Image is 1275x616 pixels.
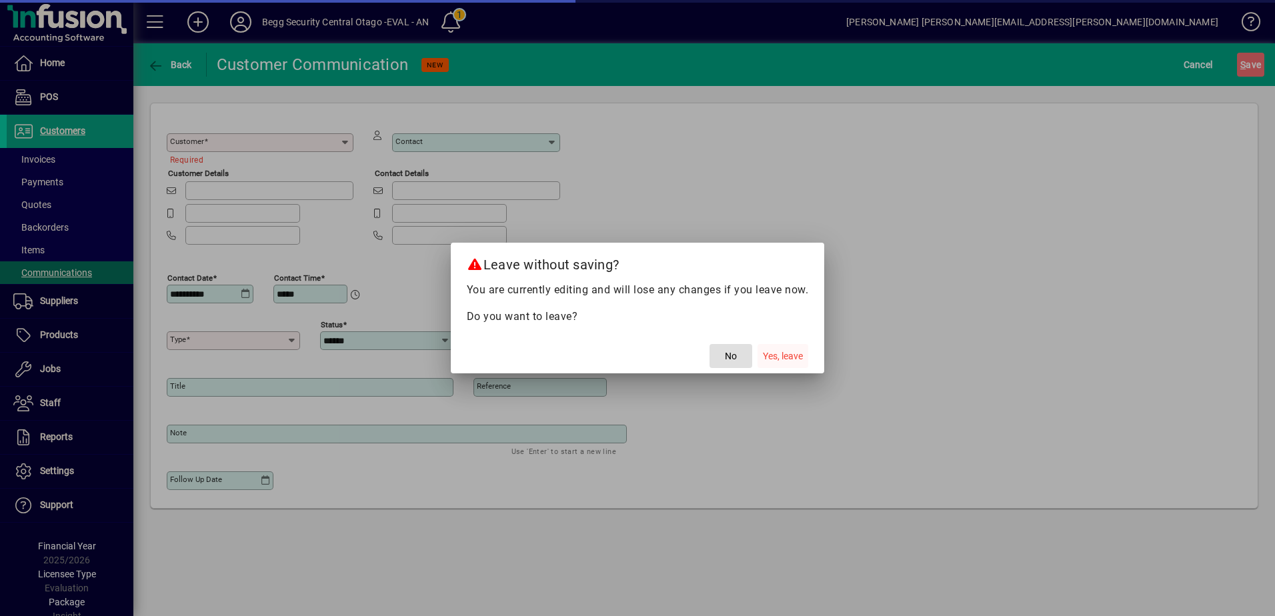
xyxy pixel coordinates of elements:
p: You are currently editing and will lose any changes if you leave now. [467,282,809,298]
button: Yes, leave [758,344,808,368]
button: No [710,344,752,368]
h2: Leave without saving? [451,243,825,281]
span: No [725,349,737,363]
span: Yes, leave [763,349,803,363]
p: Do you want to leave? [467,309,809,325]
